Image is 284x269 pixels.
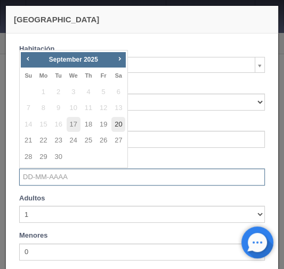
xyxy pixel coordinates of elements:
[96,117,110,132] a: 19
[96,100,110,116] span: 12
[52,133,66,148] a: 23
[67,85,80,100] span: 3
[111,100,125,116] span: 13
[36,133,50,148] a: 22
[23,54,32,63] span: Prev
[19,44,54,54] label: Habitación
[19,131,265,148] input: DD-MM-AAAA
[39,72,48,79] span: Monday
[19,194,45,204] label: Adultos
[22,53,34,65] a: Prev
[36,85,50,100] span: 1
[52,149,66,165] a: 30
[36,117,50,132] span: 15
[113,53,125,65] a: Next
[24,57,250,73] span: Doble
[19,231,47,241] label: Menores
[111,117,125,132] a: 20
[49,56,82,63] span: September
[84,56,98,63] span: 2025
[52,117,66,132] span: 16
[82,85,95,100] span: 4
[85,72,92,79] span: Thursday
[115,54,124,63] span: Next
[36,100,50,116] span: 8
[21,149,35,165] a: 28
[96,133,110,148] a: 26
[21,117,35,132] span: 14
[55,72,61,79] span: Tuesday
[111,85,125,100] span: 6
[67,133,80,148] a: 24
[96,85,110,100] span: 5
[36,149,50,165] a: 29
[82,100,95,116] span: 11
[52,100,66,116] span: 9
[52,85,66,100] span: 2
[111,133,125,148] a: 27
[14,14,270,25] h4: [GEOGRAPHIC_DATA]
[67,100,80,116] span: 10
[19,57,265,73] a: Doble
[19,169,265,186] input: DD-MM-AAAA
[69,72,78,79] span: Wednesday
[21,100,35,116] span: 7
[115,72,122,79] span: Saturday
[21,133,35,148] a: 21
[67,117,80,132] a: 17
[101,72,107,79] span: Friday
[82,133,95,148] a: 25
[25,72,32,79] span: Sunday
[82,117,95,132] a: 18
